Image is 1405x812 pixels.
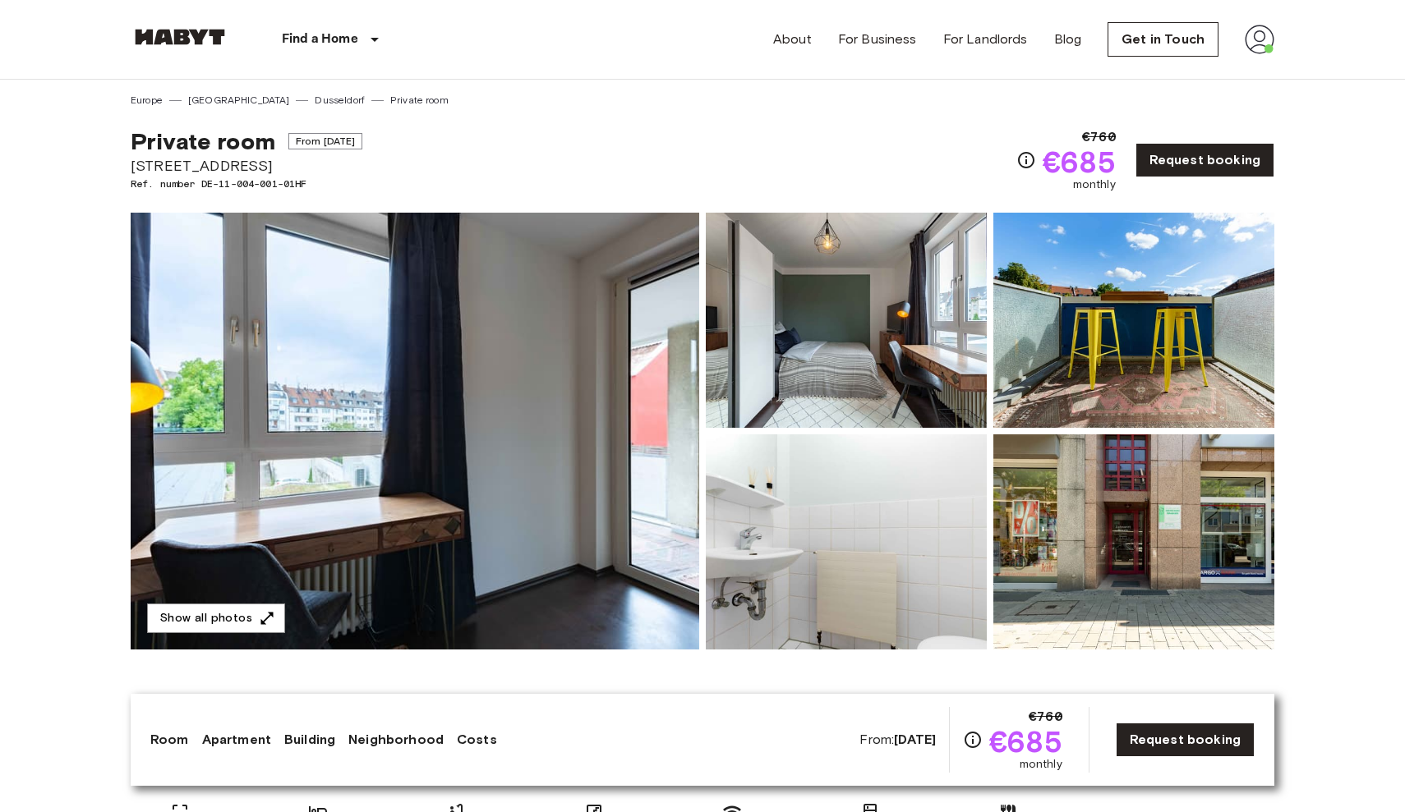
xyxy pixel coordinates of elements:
a: Request booking [1116,723,1255,757]
a: Request booking [1136,143,1274,177]
img: Habyt [131,29,229,45]
span: Ref. number DE-11-004-001-01HF [131,177,362,191]
svg: Check cost overview for full price breakdown. Please note that discounts apply to new joiners onl... [1016,150,1036,170]
span: About the apartment [131,689,334,713]
a: Apartment [202,730,271,750]
img: avatar [1245,25,1274,54]
img: Picture of unit DE-11-004-001-01HF [993,434,1274,649]
a: Private room [390,93,449,108]
span: monthly [1073,177,1116,193]
p: Find a Home [282,30,358,49]
img: Picture of unit DE-11-004-001-01HF [993,213,1274,428]
a: Neighborhood [348,730,444,750]
a: Room [150,730,189,750]
span: €760 [1029,707,1062,727]
a: For Business [838,30,917,49]
a: [GEOGRAPHIC_DATA] [188,93,290,108]
button: Show all photos [147,603,285,634]
span: monthly [1020,756,1062,773]
span: Private room [131,127,275,155]
span: €685 [989,727,1062,756]
span: €760 [1082,127,1116,147]
a: Europe [131,93,163,108]
img: Marketing picture of unit DE-11-004-001-01HF [131,213,699,649]
span: From: [859,731,936,749]
a: For Landlords [943,30,1028,49]
b: [DATE] [894,732,936,747]
span: From [DATE] [288,133,363,149]
a: Get in Touch [1108,22,1218,57]
a: About [773,30,812,49]
svg: Check cost overview for full price breakdown. Please note that discounts apply to new joiners onl... [963,730,983,750]
a: Costs [457,730,497,750]
img: Picture of unit DE-11-004-001-01HF [706,434,987,649]
a: Building [284,730,335,750]
span: [STREET_ADDRESS] [131,155,362,177]
img: Picture of unit DE-11-004-001-01HF [706,213,987,428]
span: €685 [1043,147,1116,177]
a: Blog [1054,30,1082,49]
a: Dusseldorf [315,93,365,108]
